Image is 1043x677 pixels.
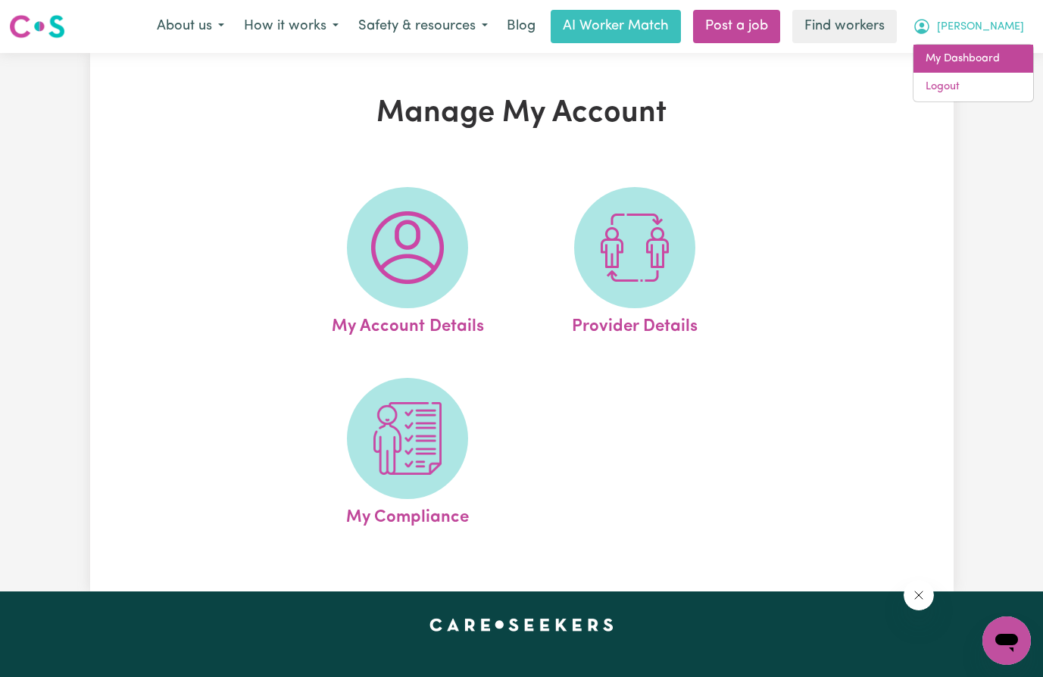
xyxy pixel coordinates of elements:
span: Provider Details [572,308,698,340]
a: Logout [913,73,1033,101]
a: My Account Details [298,187,517,340]
a: Provider Details [526,187,744,340]
a: Post a job [693,10,780,43]
img: Careseekers logo [9,13,65,40]
button: My Account [903,11,1034,42]
h1: Manage My Account [243,95,801,132]
a: Find workers [792,10,897,43]
a: Careseekers logo [9,9,65,44]
iframe: Button to launch messaging window [982,616,1031,665]
a: My Compliance [298,378,517,531]
a: Careseekers home page [429,619,614,631]
div: My Account [913,44,1034,102]
button: How it works [234,11,348,42]
span: My Account Details [332,308,484,340]
a: AI Worker Match [551,10,681,43]
span: [PERSON_NAME] [937,19,1024,36]
iframe: Close message [904,580,934,610]
a: Blog [498,10,545,43]
button: Safety & resources [348,11,498,42]
a: My Dashboard [913,45,1033,73]
button: About us [147,11,234,42]
span: Need any help? [9,11,92,23]
span: My Compliance [346,499,469,531]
